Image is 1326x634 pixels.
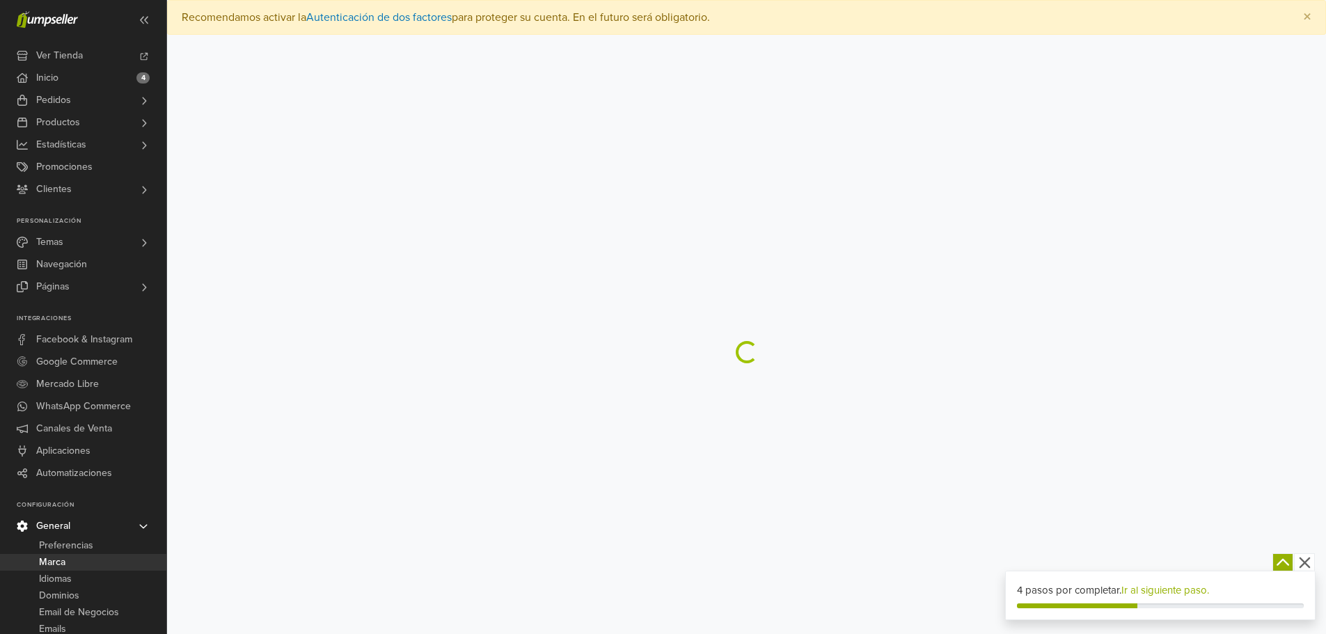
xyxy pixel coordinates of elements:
[36,418,112,440] span: Canales de Venta
[36,462,112,484] span: Automatizaciones
[17,315,166,323] p: Integraciones
[36,328,132,351] span: Facebook & Instagram
[36,395,131,418] span: WhatsApp Commerce
[39,554,65,571] span: Marca
[136,72,150,84] span: 4
[1303,7,1311,27] span: ×
[36,373,99,395] span: Mercado Libre
[17,501,166,509] p: Configuración
[36,134,86,156] span: Estadísticas
[36,67,58,89] span: Inicio
[39,537,93,554] span: Preferencias
[36,253,87,276] span: Navegación
[36,45,83,67] span: Ver Tienda
[36,111,80,134] span: Productos
[1289,1,1325,34] button: Close
[39,604,119,621] span: Email de Negocios
[1121,584,1209,596] a: Ir al siguiente paso.
[306,10,452,24] a: Autenticación de dos factores
[36,276,70,298] span: Páginas
[36,156,93,178] span: Promociones
[1017,583,1304,599] div: 4 pasos por completar.
[36,178,72,200] span: Clientes
[39,571,72,587] span: Idiomas
[36,89,71,111] span: Pedidos
[36,351,118,373] span: Google Commerce
[17,217,166,225] p: Personalización
[36,231,63,253] span: Temas
[39,587,79,604] span: Dominios
[36,440,90,462] span: Aplicaciones
[36,515,70,537] span: General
